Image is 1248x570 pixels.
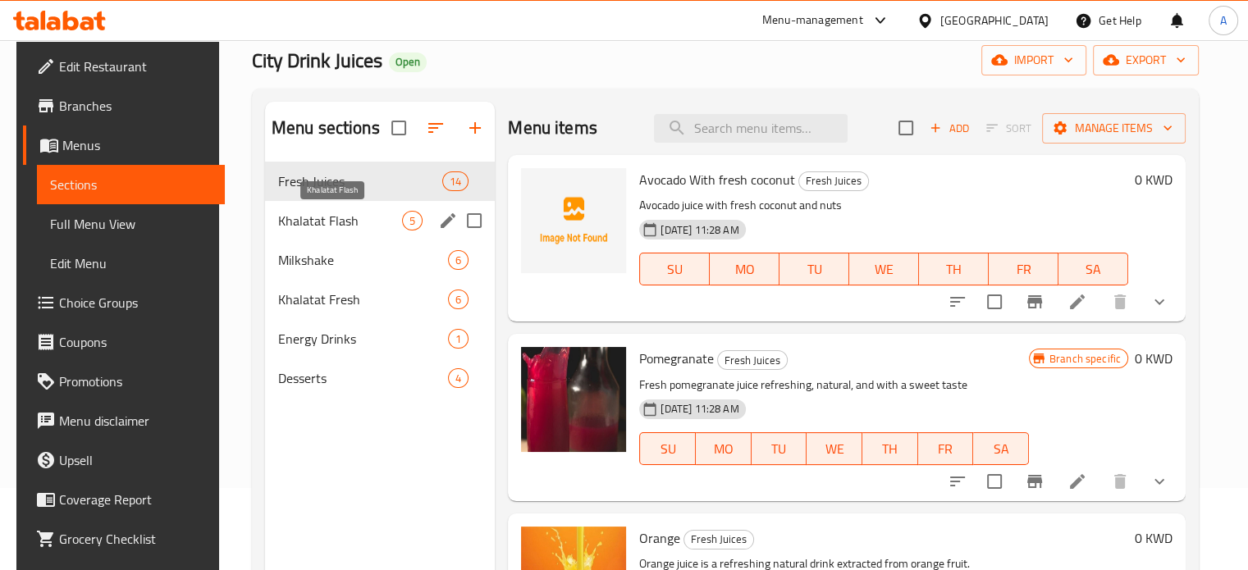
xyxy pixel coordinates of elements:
svg: Show Choices [1150,292,1169,312]
button: export [1093,45,1199,75]
div: Energy Drinks1 [265,319,496,358]
button: Add [923,116,976,141]
span: Full Menu View [50,214,212,234]
span: FR [995,258,1052,281]
span: SA [980,437,1022,461]
span: Select to update [977,464,1012,499]
a: Menus [23,125,225,165]
span: Desserts [278,368,448,388]
span: Khalatat Flash [278,211,402,230]
span: SA [1065,258,1122,281]
button: SU [639,432,696,465]
a: Branches [23,86,225,125]
span: MO [702,437,745,461]
span: Choice Groups [59,293,212,312]
div: [GEOGRAPHIC_DATA] [940,11,1049,30]
a: Edit menu item [1067,472,1087,491]
span: Grocery Checklist [59,529,212,549]
span: Fresh Juices [684,530,753,549]
div: Fresh Juices14 [265,162,496,201]
button: WE [807,432,862,465]
span: A [1220,11,1227,30]
div: Fresh Juices [798,171,869,191]
div: Fresh Juices [717,350,788,370]
button: TH [862,432,918,465]
span: Fresh Juices [799,171,868,190]
nav: Menu sections [265,155,496,404]
a: Promotions [23,362,225,401]
span: SU [647,437,689,461]
span: Avocado With fresh coconut [639,167,795,192]
span: Fresh Juices [718,351,787,370]
div: Fresh Juices [683,530,754,549]
button: delete [1100,282,1140,321]
h6: 0 KWD [1135,527,1173,549]
span: 5 [403,213,422,229]
button: Manage items [1042,113,1186,144]
h6: 0 KWD [1135,168,1173,191]
span: TU [786,258,843,281]
button: SU [639,253,710,285]
span: Add item [923,116,976,141]
button: FR [989,253,1058,285]
svg: Show Choices [1150,472,1169,491]
span: Open [389,55,427,69]
span: [DATE] 11:28 AM [654,401,745,417]
span: Select all sections [382,111,416,145]
span: import [994,50,1073,71]
button: WE [849,253,919,285]
span: export [1106,50,1186,71]
button: FR [918,432,974,465]
div: Khalatat Flash5edit [265,201,496,240]
span: Promotions [59,372,212,391]
button: MO [696,432,752,465]
span: WE [813,437,856,461]
button: TU [779,253,849,285]
a: Menu disclaimer [23,401,225,440]
span: Khalatat Fresh [278,290,448,309]
span: Pomegranate [639,346,714,371]
button: TU [752,432,807,465]
span: Milkshake [278,250,448,270]
div: Milkshake6 [265,240,496,280]
span: 6 [449,292,468,308]
span: TU [758,437,801,461]
input: search [654,114,848,143]
span: TH [926,258,982,281]
span: Coverage Report [59,490,212,509]
div: Open [389,52,427,72]
a: Coupons [23,322,225,362]
h6: 0 KWD [1135,347,1173,370]
span: SU [647,258,703,281]
a: Full Menu View [37,204,225,244]
button: SA [1058,253,1128,285]
span: Upsell [59,450,212,470]
div: items [402,211,423,230]
a: Grocery Checklist [23,519,225,559]
div: Menu-management [762,11,863,30]
span: Edit Menu [50,253,212,273]
button: SA [973,432,1029,465]
a: Edit menu item [1067,292,1087,312]
span: City Drink Juices [252,42,382,79]
span: 6 [449,253,468,268]
div: items [442,171,469,191]
button: Branch-specific-item [1015,282,1054,321]
a: Edit Restaurant [23,47,225,86]
span: 14 [443,174,468,189]
div: Desserts4 [265,358,496,398]
img: Avocado With fresh coconut [521,168,626,273]
a: Edit Menu [37,244,225,283]
span: 4 [449,371,468,386]
span: Manage items [1055,118,1173,139]
button: delete [1100,462,1140,501]
button: MO [710,253,779,285]
span: Menus [62,135,212,155]
button: edit [436,208,460,233]
button: sort-choices [938,462,977,501]
p: Fresh pomegranate juice refreshing, natural, and with a sweet taste [639,375,1028,395]
a: Sections [37,165,225,204]
a: Upsell [23,440,225,480]
h2: Menu sections [272,116,380,140]
img: Pomegranate [521,347,626,452]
